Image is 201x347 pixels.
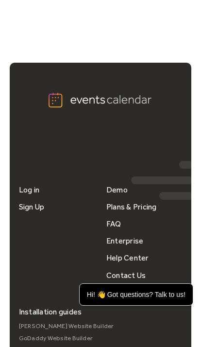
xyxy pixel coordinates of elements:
[19,181,39,198] a: Log in
[106,267,146,284] a: Contact Us
[19,332,114,345] a: GoDaddy Website Builder
[106,232,143,249] a: Enterprise
[106,249,149,266] a: Help Center
[106,215,121,232] a: FAQ
[106,181,128,198] a: Demo
[106,198,157,215] a: Plans & Pricing
[19,320,114,332] a: [PERSON_NAME] Website Builder
[19,303,82,320] div: Installation guides
[19,198,45,215] a: Sign Up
